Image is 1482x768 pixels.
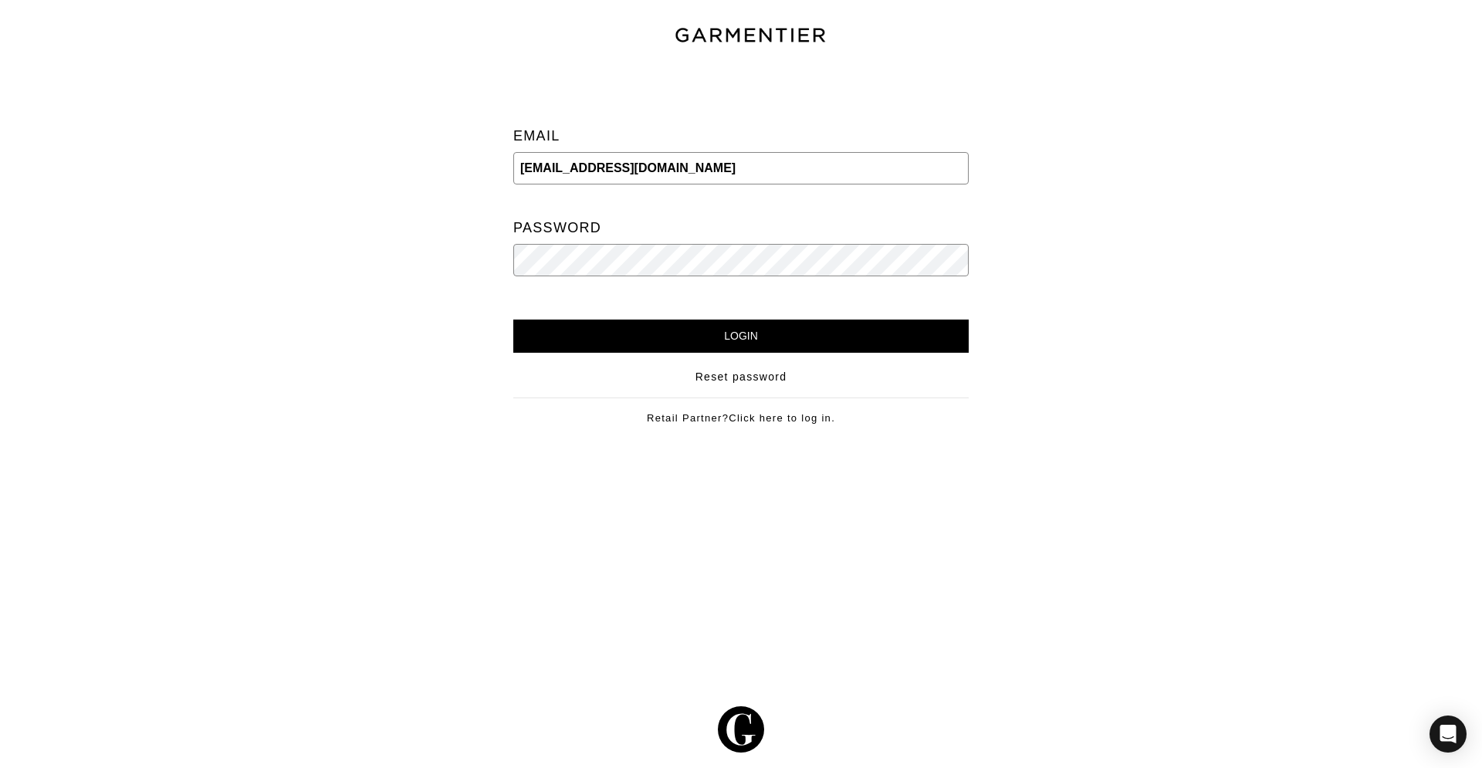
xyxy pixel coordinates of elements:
input: Login [513,320,969,353]
img: garmentier-text-8466448e28d500cc52b900a8b1ac6a0b4c9bd52e9933ba870cc531a186b44329.png [673,25,827,46]
img: g-602364139e5867ba59c769ce4266a9601a3871a1516a6a4c3533f4bc45e69684.svg [718,706,764,753]
div: Retail Partner? [513,398,969,426]
label: Email [513,120,560,152]
div: Open Intercom Messenger [1430,716,1467,753]
label: Password [513,212,601,244]
a: Click here to log in. [729,412,835,424]
a: Reset password [695,369,787,385]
